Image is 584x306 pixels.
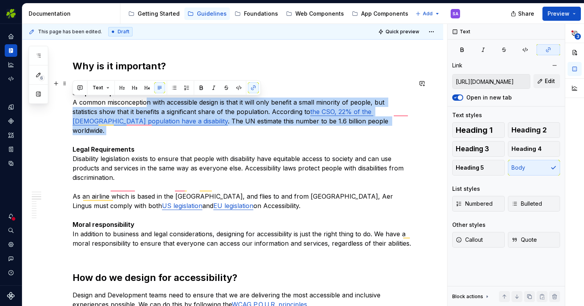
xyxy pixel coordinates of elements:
[213,202,253,210] a: EU legislation
[456,164,484,172] span: Heading 5
[5,30,17,43] a: Home
[545,77,555,85] span: Edit
[162,202,202,210] a: US legislation
[413,8,442,19] button: Add
[197,10,227,18] div: Guidelines
[5,157,17,170] a: Data sources
[5,44,17,57] a: Documentation
[508,141,560,157] button: Heading 4
[376,26,423,37] button: Quick preview
[452,185,480,193] div: List styles
[73,221,135,228] strong: Moral responsibility
[508,232,560,248] button: Quote
[125,7,183,20] a: Getting Started
[452,62,462,69] div: Link
[73,79,412,257] p: A common misconception with accessible design is that it will only benefit a small minority of pe...
[361,10,408,18] div: App Components
[38,29,102,35] span: This page has been edited.
[466,94,512,101] label: Open in new tab
[349,7,411,20] a: App Components
[452,232,505,248] button: Callout
[456,145,489,153] span: Heading 3
[542,7,581,21] button: Preview
[244,10,278,18] div: Foundations
[5,72,17,85] a: Code automation
[29,10,117,18] div: Documentation
[73,145,135,153] strong: Legal Requirements
[452,291,490,302] div: Block actions
[73,60,412,72] h2: Why is it important?
[5,58,17,71] a: Analytics
[38,75,45,81] span: 6
[5,224,17,237] button: Search ⌘K
[5,210,17,223] button: Notifications
[511,145,542,153] span: Heading 4
[73,272,412,284] h2: How do we design for accessibility?
[5,143,17,156] a: Storybook stories
[452,141,505,157] button: Heading 3
[456,200,493,208] span: Numbered
[511,200,542,208] span: Bulleted
[5,115,17,127] a: Components
[5,129,17,141] a: Assets
[423,11,433,17] span: Add
[73,89,124,97] strong: Scope of impact
[508,122,560,138] button: Heading 2
[5,238,17,251] a: Settings
[386,29,419,35] span: Quick preview
[125,6,411,22] div: Page tree
[184,7,230,20] a: Guidelines
[507,7,539,21] button: Share
[508,196,560,212] button: Bulleted
[6,9,16,18] img: 56b5df98-d96d-4d7e-807c-0afdf3bdaefa.png
[452,293,483,300] div: Block actions
[452,122,505,138] button: Heading 1
[452,111,482,119] div: Text styles
[511,126,547,134] span: Heading 2
[118,29,129,35] span: Draft
[511,236,537,244] span: Quote
[453,11,458,17] div: SA
[231,7,281,20] a: Foundations
[456,236,483,244] span: Callout
[138,10,180,18] div: Getting Started
[295,10,344,18] div: Web Components
[548,10,569,18] span: Preview
[5,252,17,265] button: Contact support
[283,7,347,20] a: Web Components
[452,221,486,229] div: Other styles
[7,292,15,300] svg: Supernova Logo
[533,74,560,88] button: Edit
[452,196,505,212] button: Numbered
[575,33,581,40] span: 3
[518,10,534,18] span: Share
[452,160,505,176] button: Heading 5
[456,126,493,134] span: Heading 1
[5,101,17,113] a: Design tokens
